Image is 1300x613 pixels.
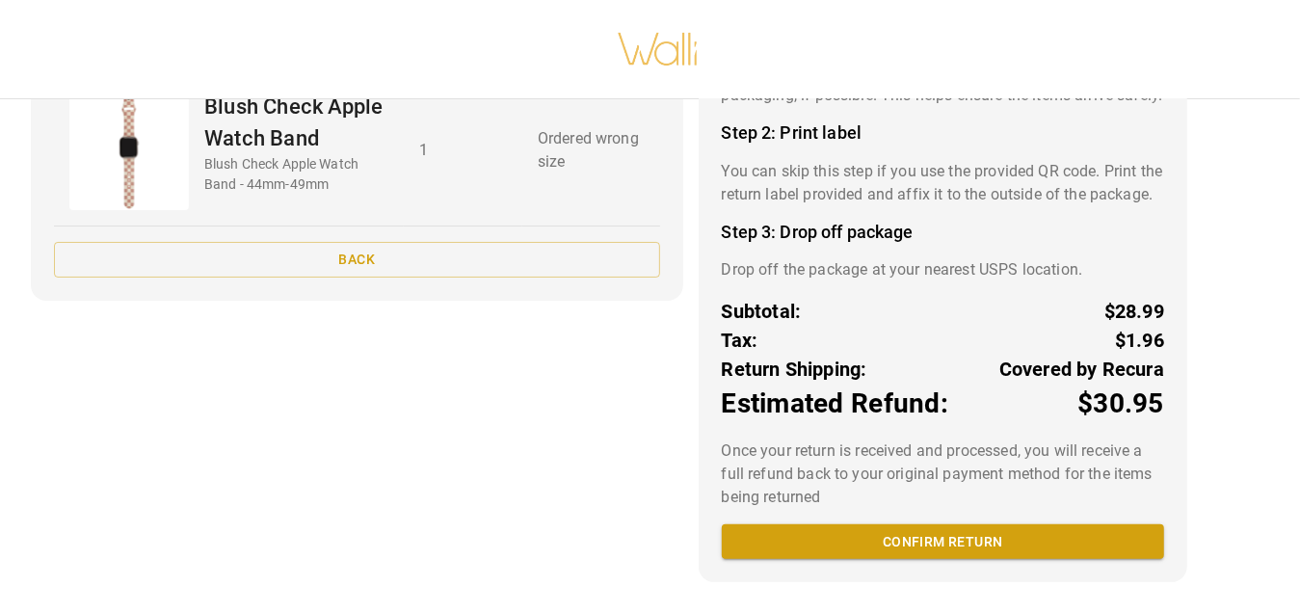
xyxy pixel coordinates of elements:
[999,355,1164,384] p: Covered by Recura
[722,222,1164,243] h4: Step 3: Drop off package
[722,326,758,355] p: Tax:
[538,127,645,173] p: Ordered wrong size
[722,122,1164,144] h4: Step 2: Print label
[722,355,867,384] p: Return Shipping:
[1115,326,1164,355] p: $1.96
[617,8,700,91] img: walli-inc.myshopify.com
[722,440,1164,509] p: Once your return is received and processed, you will receive a full refund back to your original ...
[722,384,948,424] p: Estimated Refund:
[722,524,1164,560] button: Confirm return
[204,91,388,154] p: Blush Check Apple Watch Band
[1104,297,1164,326] p: $28.99
[1077,384,1164,424] p: $30.95
[722,258,1164,281] p: Drop off the package at your nearest USPS location.
[54,242,660,278] button: Back
[419,139,507,162] p: 1
[722,160,1164,206] p: You can skip this step if you use the provided QR code. Print the return label provided and affix...
[722,297,802,326] p: Subtotal:
[204,154,388,195] p: Blush Check Apple Watch Band - 44mm-49mm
